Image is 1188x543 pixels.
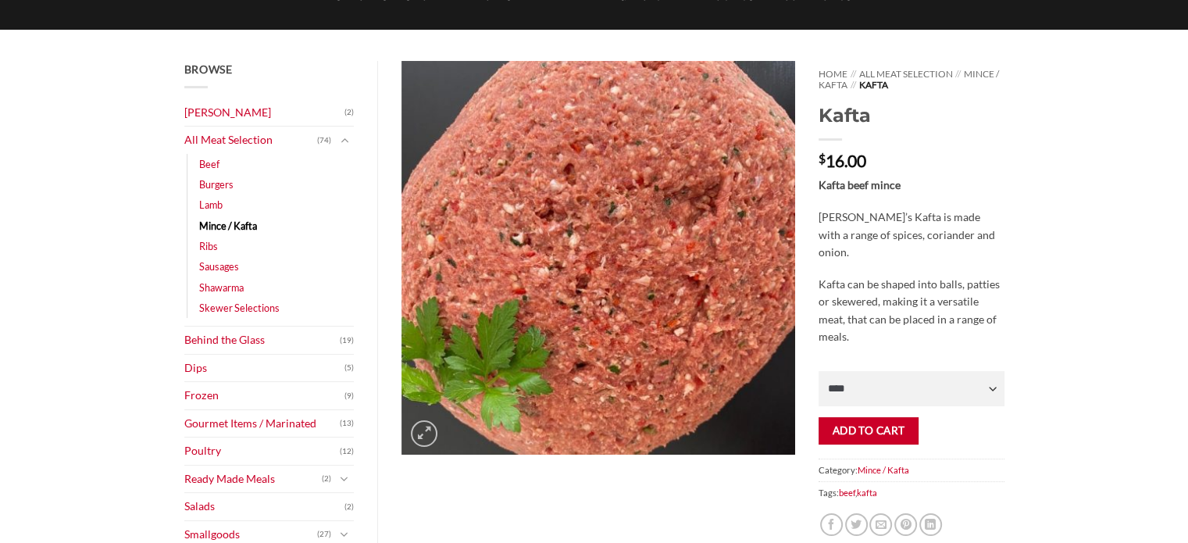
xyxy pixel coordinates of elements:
[819,417,918,445] button: Add to cart
[819,481,1004,504] span: Tags: ,
[919,513,942,536] a: Share on LinkedIn
[199,277,244,298] a: Shawarma
[344,356,354,380] span: (5)
[340,329,354,352] span: (19)
[401,61,795,455] img: Kafta
[335,132,354,149] button: Toggle
[839,488,855,498] a: beef
[184,355,345,382] a: Dips
[819,459,1004,481] span: Category:
[199,174,234,195] a: Burgers
[317,129,331,152] span: (74)
[184,382,345,409] a: Frozen
[199,236,218,256] a: Ribs
[819,209,1004,262] p: [PERSON_NAME]’s Kafta is made with a range of spices, coriander and onion.
[199,298,280,318] a: Skewer Selections
[184,410,341,438] a: Gourmet Items / Marinated
[335,526,354,543] button: Toggle
[955,68,961,80] span: //
[184,493,345,520] a: Salads
[894,513,917,536] a: Pin on Pinterest
[184,127,318,154] a: All Meat Selection
[184,466,323,493] a: Ready Made Meals
[851,79,856,91] span: //
[199,216,257,236] a: Mince / Kafta
[820,513,843,536] a: Share on Facebook
[819,68,998,91] a: Mince / Kafta
[199,195,223,215] a: Lamb
[184,438,341,465] a: Poultry
[851,68,856,80] span: //
[184,99,345,127] a: [PERSON_NAME]
[819,151,866,170] bdi: 16.00
[819,178,901,191] strong: Kafta beef mince
[335,470,354,488] button: Toggle
[199,154,219,174] a: Beef
[845,513,868,536] a: Share on Twitter
[340,440,354,463] span: (12)
[819,68,847,80] a: Home
[340,412,354,435] span: (13)
[819,276,1004,346] p: Kafta can be shaped into balls, patties or skewered, making it a versatile meat, that can be plac...
[322,467,331,491] span: (2)
[858,465,909,475] a: Mince / Kafta
[819,152,826,165] span: $
[858,79,887,91] span: Kafta
[344,495,354,519] span: (2)
[184,327,341,354] a: Behind the Glass
[858,68,952,80] a: All Meat Selection
[411,420,437,447] a: Zoom
[857,488,877,498] a: kafta
[819,103,1004,127] h1: Kafta
[344,101,354,124] span: (2)
[184,63,233,76] span: Browse
[199,256,239,277] a: Sausages
[869,513,892,536] a: Email to a Friend
[344,384,354,408] span: (9)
